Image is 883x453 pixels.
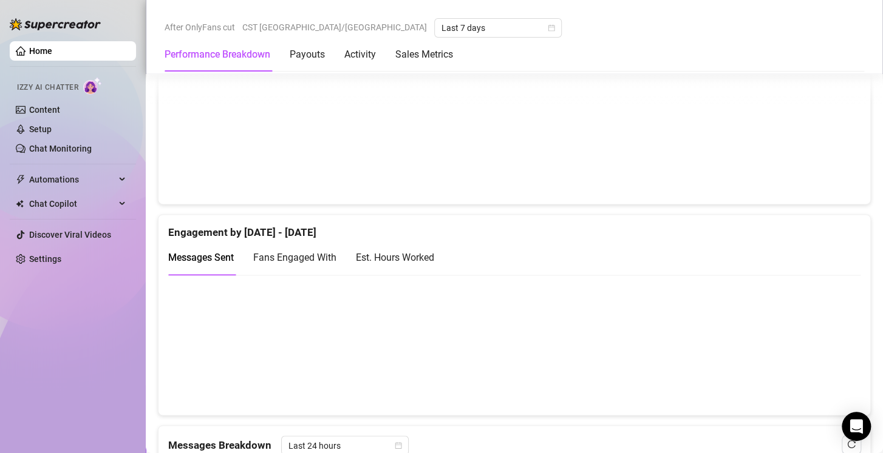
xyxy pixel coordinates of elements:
[356,250,434,265] div: Est. Hours Worked
[29,46,52,56] a: Home
[168,252,234,263] span: Messages Sent
[29,105,60,115] a: Content
[29,254,61,264] a: Settings
[242,18,427,36] span: CST [GEOGRAPHIC_DATA]/[GEOGRAPHIC_DATA]
[29,230,111,240] a: Discover Viral Videos
[165,47,270,62] div: Performance Breakdown
[16,200,24,208] img: Chat Copilot
[344,47,376,62] div: Activity
[253,252,336,263] span: Fans Engaged With
[17,82,78,93] span: Izzy AI Chatter
[847,440,856,448] span: reload
[29,194,115,213] span: Chat Copilot
[842,412,871,441] div: Open Intercom Messenger
[290,47,325,62] div: Payouts
[29,124,52,134] a: Setup
[168,215,861,241] div: Engagement by [DATE] - [DATE]
[165,18,235,36] span: After OnlyFans cut
[29,144,92,153] a: Chat Monitoring
[548,24,555,32] span: calendar
[16,175,26,184] span: thunderbolt
[83,77,102,95] img: AI Chatter
[441,19,554,37] span: Last 7 days
[395,441,402,449] span: calendar
[10,18,101,30] img: logo-BBDzfeDw.svg
[29,170,115,189] span: Automations
[395,47,453,62] div: Sales Metrics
